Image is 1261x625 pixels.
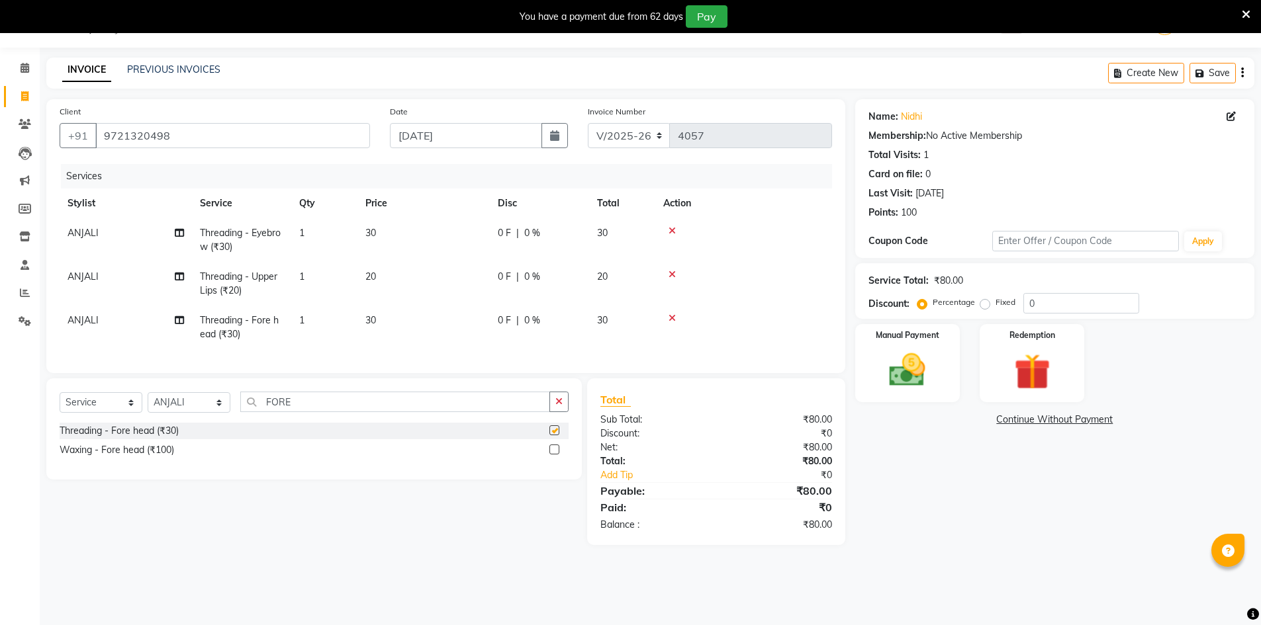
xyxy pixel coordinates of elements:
label: Invoice Number [588,106,645,118]
th: Disc [490,188,589,218]
div: Membership: [868,129,926,143]
a: Nidhi [901,110,922,124]
button: +91 [60,123,97,148]
span: ANJALI [68,271,99,282]
div: Sub Total: [590,413,716,427]
label: Date [390,106,408,118]
span: | [516,313,519,327]
input: Search by Name/Mobile/Email/Code [95,123,370,148]
div: ₹80.00 [934,274,963,288]
div: Threading - Fore head (₹30) [60,424,179,438]
div: ₹0 [737,468,842,482]
span: 20 [597,271,608,282]
div: Paid: [590,499,716,515]
div: Service Total: [868,274,929,288]
span: 0 F [498,226,511,240]
th: Qty [291,188,357,218]
div: ₹0 [716,427,842,440]
span: 0 F [498,270,511,284]
label: Redemption [1009,329,1055,341]
input: Search or Scan [240,392,550,412]
span: Total [600,393,631,407]
img: _gift.svg [1003,349,1062,394]
div: Total Visits: [868,148,921,162]
div: [DATE] [915,187,944,200]
div: Card on file: [868,167,923,181]
th: Service [192,188,291,218]
span: 0 % [524,313,540,327]
label: Manual Payment [876,329,939,341]
div: 1 [923,148,929,162]
span: 1 [299,227,304,239]
div: ₹80.00 [716,440,842,454]
span: Threading - Upper Lips (₹20) [200,271,277,296]
div: Balance : [590,518,716,532]
span: 0 % [524,270,540,284]
div: Payable: [590,483,716,499]
span: | [516,226,519,240]
span: 30 [597,314,608,326]
span: 30 [365,227,376,239]
div: Net: [590,440,716,454]
div: Discount: [590,427,716,440]
div: 100 [901,206,917,220]
span: 1 [299,314,304,326]
span: Threading - Fore head (₹30) [200,314,279,340]
div: Points: [868,206,898,220]
label: Percentage [933,296,975,308]
div: ₹80.00 [716,413,842,427]
span: | [516,270,519,284]
div: 0 [925,167,931,181]
div: Total: [590,454,716,468]
a: Continue Without Payment [858,413,1252,427]
a: Add Tip [590,468,737,482]
th: Total [589,188,655,218]
button: Save [1190,63,1236,83]
a: INVOICE [62,58,111,82]
div: Last Visit: [868,187,913,200]
div: ₹80.00 [716,483,842,499]
span: 0 F [498,313,511,327]
div: ₹80.00 [716,518,842,532]
th: Price [357,188,490,218]
div: ₹80.00 [716,454,842,468]
span: 0 % [524,226,540,240]
div: You have a payment due from 62 days [520,10,683,24]
span: 1 [299,271,304,282]
span: ANJALI [68,314,99,326]
img: _cash.svg [878,349,937,391]
span: 20 [365,271,376,282]
th: Action [655,188,832,218]
span: 30 [365,314,376,326]
button: Pay [686,5,727,28]
div: No Active Membership [868,129,1241,143]
div: Services [61,164,842,188]
div: Waxing - Fore head (₹100) [60,443,174,457]
label: Client [60,106,81,118]
span: Threading - Eyebrow (₹30) [200,227,281,253]
label: Fixed [996,296,1015,308]
input: Enter Offer / Coupon Code [992,231,1179,251]
button: Apply [1184,231,1222,251]
span: ANJALI [68,227,99,239]
span: 30 [597,227,608,239]
a: PREVIOUS INVOICES [127,63,220,75]
div: ₹0 [716,499,842,515]
div: Coupon Code [868,234,993,248]
div: Name: [868,110,898,124]
th: Stylist [60,188,192,218]
div: Discount: [868,297,910,311]
button: Create New [1108,63,1184,83]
